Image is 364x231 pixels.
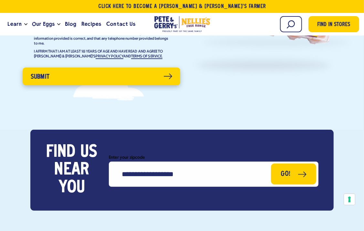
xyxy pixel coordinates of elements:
a: Blog [62,15,79,33]
p: I AFFIRM THAT I AM AT LEAST 18 YEARS OF AGE AND HAVE READ AND AGREE TO [PERSON_NAME] & [PERSON_NA... [34,49,170,59]
a: Find in Stores [308,16,359,32]
button: Open the dropdown menu for Our Eggs [57,23,60,25]
a: PRIVACY POLICY [96,55,123,59]
span: Blog [65,20,76,28]
h3: Find us near you [46,144,98,197]
a: Our Eggs [29,15,57,33]
button: Submit [23,67,180,85]
a: Learn [5,15,24,33]
button: Your consent preferences for tracking technologies [344,194,355,205]
input: Search [280,16,302,32]
span: Contact Us [107,20,135,28]
a: Contact Us [104,15,138,33]
span: Our Eggs [32,20,55,28]
span: Recipes [81,20,101,28]
button: Go! [271,164,316,185]
span: Find in Stores [317,21,350,29]
a: Recipes [79,15,104,33]
label: Enter your zipcode [109,154,318,162]
a: TERMS OF SERVICE. [131,55,162,59]
button: Open the dropdown menu for Learn [24,23,27,25]
span: Learn [7,20,22,28]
